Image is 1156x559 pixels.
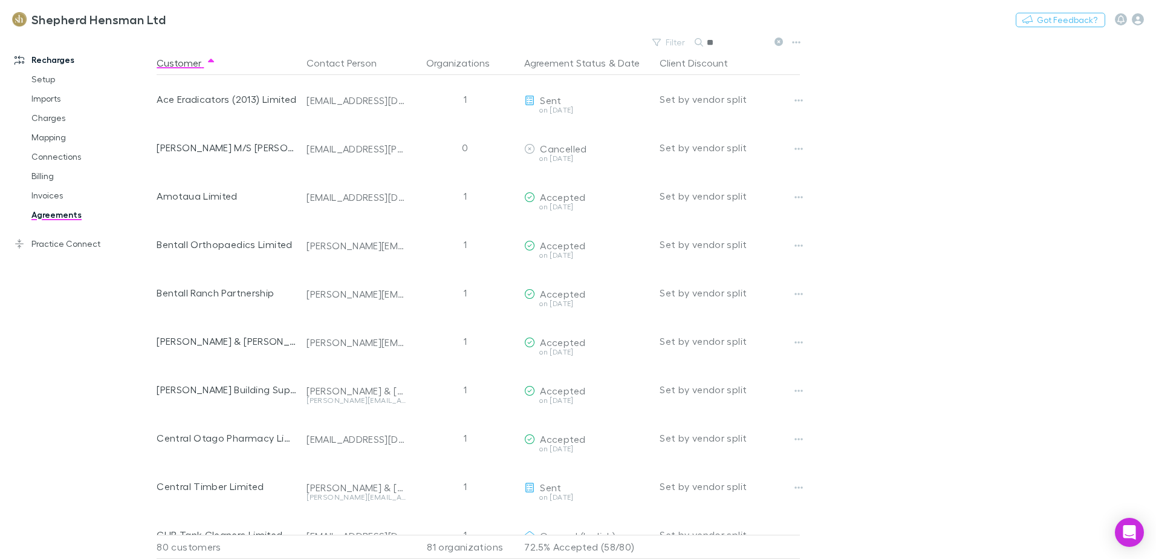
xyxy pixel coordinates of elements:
[540,288,585,299] span: Accepted
[411,535,519,559] div: 81 organizations
[524,494,650,501] div: on [DATE]
[157,462,297,511] div: Central Timber Limited
[660,511,800,559] div: Set by vendor split
[540,240,585,251] span: Accepted
[307,385,406,397] div: [PERSON_NAME] & [PERSON_NAME]
[540,433,585,445] span: Accepted
[524,348,650,356] div: on [DATE]
[660,462,800,511] div: Set by vendor split
[540,530,615,541] span: Opened (by link)
[157,535,302,559] div: 80 customers
[411,269,519,317] div: 1
[19,166,163,186] a: Billing
[411,414,519,462] div: 1
[157,172,297,220] div: Amotaua Limited
[540,385,585,396] span: Accepted
[524,106,650,114] div: on [DATE]
[157,75,297,123] div: Ace Eradicators (2013) Limited
[411,220,519,269] div: 1
[19,108,163,128] a: Charges
[157,51,216,75] button: Customer
[411,365,519,414] div: 1
[540,143,586,154] span: Cancelled
[19,205,163,224] a: Agreements
[307,240,406,252] div: [PERSON_NAME][EMAIL_ADDRESS][DOMAIN_NAME]
[1115,518,1144,547] div: Open Intercom Messenger
[157,365,297,414] div: [PERSON_NAME] Building Supplies (Dvke) Limited
[411,123,519,172] div: 0
[307,336,406,348] div: [PERSON_NAME][EMAIL_ADDRESS][DOMAIN_NAME]
[307,288,406,300] div: [PERSON_NAME][EMAIL_ADDRESS][DOMAIN_NAME]
[660,123,800,172] div: Set by vendor split
[524,252,650,259] div: on [DATE]
[31,12,166,27] h3: Shepherd Hensman Ltd
[660,269,800,317] div: Set by vendor split
[19,147,163,166] a: Connections
[524,445,650,453] div: on [DATE]
[540,191,585,203] span: Accepted
[307,494,406,501] div: [PERSON_NAME][EMAIL_ADDRESS][PERSON_NAME][DOMAIN_NAME]
[1016,13,1105,27] button: Got Feedback?
[540,336,585,348] span: Accepted
[19,89,163,108] a: Imports
[411,462,519,511] div: 1
[307,191,406,203] div: [EMAIL_ADDRESS][DOMAIN_NAME]
[2,234,163,253] a: Practice Connect
[19,128,163,147] a: Mapping
[307,94,406,106] div: [EMAIL_ADDRESS][DOMAIN_NAME]
[307,482,406,494] div: [PERSON_NAME] & [PERSON_NAME]
[660,414,800,462] div: Set by vendor split
[157,414,297,462] div: Central Otago Pharmacy Limited
[19,186,163,205] a: Invoices
[307,143,406,155] div: [EMAIL_ADDRESS][PERSON_NAME][DOMAIN_NAME]
[157,269,297,317] div: Bentall Ranch Partnership
[307,51,391,75] button: Contact Person
[660,365,800,414] div: Set by vendor split
[660,75,800,123] div: Set by vendor split
[157,123,297,172] div: [PERSON_NAME] M/S [PERSON_NAME] and [PERSON_NAME] Maree Partnership
[524,51,606,75] button: Agreement Status
[12,12,27,27] img: Shepherd Hensman Ltd's Logo
[411,511,519,559] div: 1
[411,172,519,220] div: 1
[157,220,297,269] div: Bentall Orthopaedics Limited
[2,50,163,70] a: Recharges
[19,70,163,89] a: Setup
[411,317,519,365] div: 1
[660,172,800,220] div: Set by vendor split
[307,433,406,445] div: [EMAIL_ADDRESS][DOMAIN_NAME]
[540,482,561,493] span: Sent
[307,397,406,404] div: [PERSON_NAME][EMAIL_ADDRESS][PERSON_NAME][DOMAIN_NAME]
[524,203,650,211] div: on [DATE]
[157,511,297,559] div: CHB Tank Cleaners Limited
[660,220,800,269] div: Set by vendor split
[157,317,297,365] div: [PERSON_NAME] & [PERSON_NAME] Family Trust
[426,51,504,75] button: Organizations
[660,51,742,75] button: Client Discount
[524,397,650,404] div: on [DATE]
[524,155,650,162] div: on [DATE]
[5,5,173,34] a: Shepherd Hensman Ltd
[524,535,650,558] p: 72.5% Accepted (58/80)
[307,530,406,542] div: [EMAIL_ADDRESS][DOMAIN_NAME]
[524,51,650,75] div: &
[660,317,800,365] div: Set by vendor split
[524,300,650,307] div: on [DATE]
[411,75,519,123] div: 1
[618,51,640,75] button: Date
[646,35,692,50] button: Filter
[540,94,561,106] span: Sent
